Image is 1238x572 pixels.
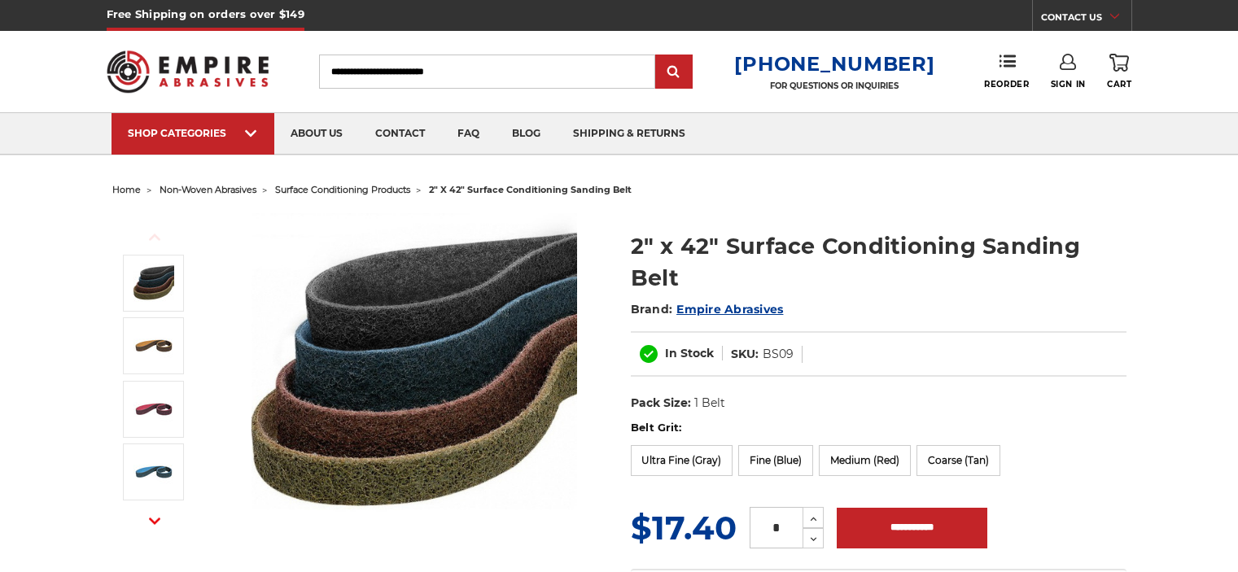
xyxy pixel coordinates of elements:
[135,220,174,255] button: Previous
[112,184,141,195] a: home
[731,346,759,363] dt: SKU:
[133,452,174,492] img: 2"x42" Fine Surface Conditioning Belt
[557,113,702,155] a: shipping & returns
[631,508,737,548] span: $17.40
[160,184,256,195] a: non-woven abrasives
[694,395,725,412] dd: 1 Belt
[631,420,1126,436] label: Belt Grit:
[665,346,714,360] span: In Stock
[107,40,269,103] img: Empire Abrasives
[1051,79,1086,90] span: Sign In
[734,81,934,91] p: FOR QUESTIONS OR INQUIRIES
[133,263,174,303] img: 2"x42" Surface Conditioning Sanding Belts
[676,302,783,317] a: Empire Abrasives
[133,325,174,366] img: 2"x42" Coarse Surface Conditioning Belt
[429,184,632,195] span: 2" x 42" surface conditioning sanding belt
[359,113,441,155] a: contact
[496,113,557,155] a: blog
[441,113,496,155] a: faq
[984,54,1029,89] a: Reorder
[734,52,934,76] a: [PHONE_NUMBER]
[631,395,691,412] dt: Pack Size:
[658,56,690,89] input: Submit
[274,113,359,155] a: about us
[1107,54,1131,90] a: Cart
[275,184,410,195] a: surface conditioning products
[631,230,1126,294] h1: 2" x 42" Surface Conditioning Sanding Belt
[135,503,174,538] button: Next
[631,302,673,317] span: Brand:
[128,127,258,139] div: SHOP CATEGORIES
[252,213,577,538] img: 2"x42" Surface Conditioning Sanding Belts
[984,79,1029,90] span: Reorder
[133,389,174,430] img: 2"x42" Medium Surface Conditioning Belt
[1041,8,1131,31] a: CONTACT US
[1107,79,1131,90] span: Cart
[763,346,794,363] dd: BS09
